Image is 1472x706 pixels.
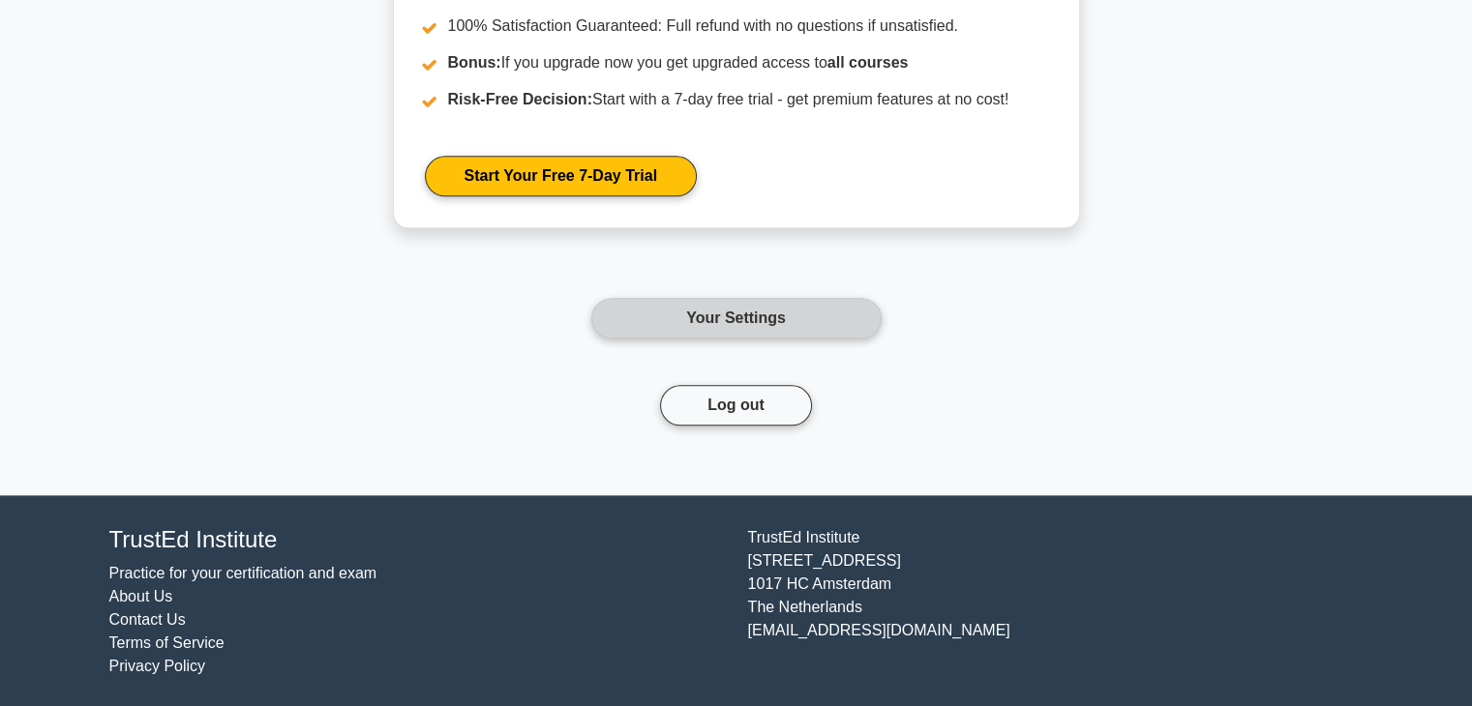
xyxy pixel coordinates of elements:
[109,588,173,604] a: About Us
[660,385,812,426] button: Log out
[109,526,725,554] h4: TrustEd Institute
[109,565,377,581] a: Practice for your certification and exam
[591,298,882,338] a: Your Settings
[109,634,225,651] a: Terms of Service
[109,658,206,674] a: Privacy Policy
[736,526,1375,678] div: TrustEd Institute [STREET_ADDRESS] 1017 HC Amsterdam The Netherlands [EMAIL_ADDRESS][DOMAIN_NAME]
[425,156,697,196] a: Start Your Free 7-Day Trial
[109,611,186,628] a: Contact Us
